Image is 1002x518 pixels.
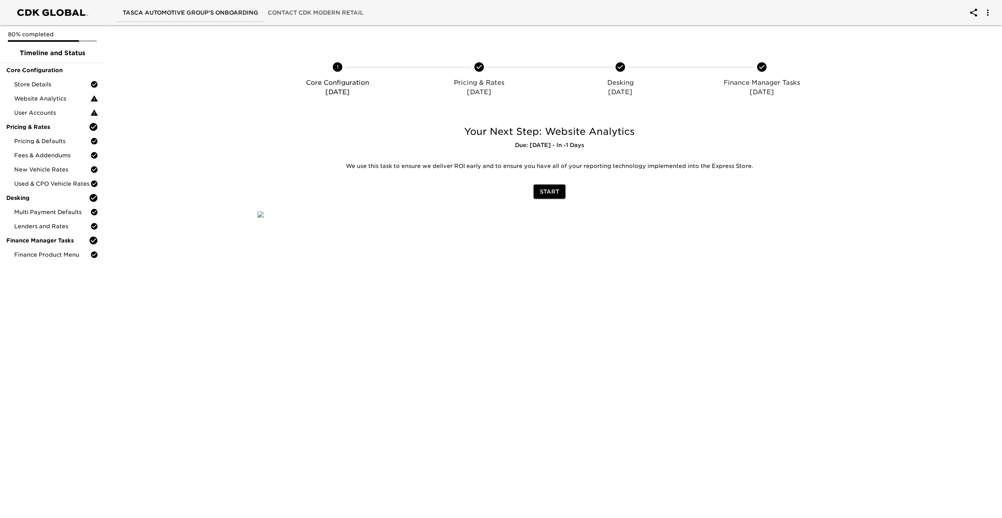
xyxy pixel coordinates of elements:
h5: Your Next Step: Website Analytics [257,125,842,138]
button: account of current user [964,3,983,22]
p: Core Configuration [270,78,405,88]
span: Pricing & Rates [6,123,89,131]
h6: Due: [DATE] - In -1 Days [257,141,842,150]
p: 80% completed [8,30,97,38]
span: Desking [6,194,89,202]
span: Timeline and Status [6,48,98,58]
span: Multi Payment Defaults [14,208,90,216]
img: qkibX1zbU72zw90W6Gan%2FTemplates%2FRjS7uaFIXtg43HUzxvoG%2F3e51d9d6-1114-4229-a5bf-f5ca567b6beb.jpg [257,211,264,218]
span: Lenders and Rates [14,222,90,230]
p: Desking [553,78,688,88]
span: Used & CPO Vehicle Rates [14,180,90,188]
p: [DATE] [694,88,830,97]
button: Start [534,184,565,199]
p: [DATE] [553,88,688,97]
span: Finance Manager Tasks [6,237,89,244]
button: account of current user [978,3,997,22]
span: Start [540,187,559,197]
span: Contact CDK Modern Retail [268,8,364,18]
p: We use this task to ensure we deliver ROI early and to ensure you have all of your reporting tech... [263,162,836,170]
span: Store Details [14,80,90,88]
span: Pricing & Defaults [14,137,90,145]
text: 1 [336,64,338,70]
p: [DATE] [411,88,547,97]
p: Pricing & Rates [411,78,547,88]
p: Finance Manager Tasks [694,78,830,88]
span: New Vehicle Rates [14,166,90,173]
span: Core Configuration [6,66,98,74]
span: Fees & Addendums [14,151,90,159]
span: User Accounts [14,109,90,117]
span: Website Analytics [14,95,90,102]
span: Tasca Automotive Group's Onboarding [123,8,258,18]
p: [DATE] [270,88,405,97]
span: Finance Product Menu [14,251,90,259]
